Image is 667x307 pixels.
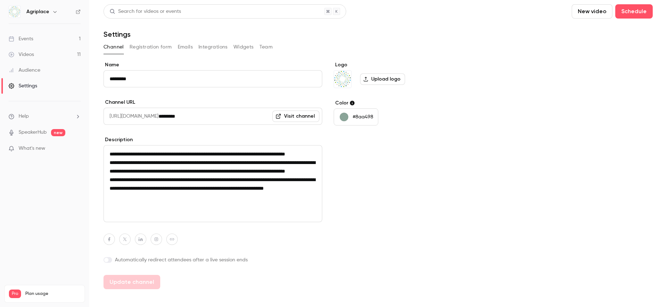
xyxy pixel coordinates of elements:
button: Schedule [615,4,653,19]
span: Help [19,113,29,120]
button: Widgets [233,41,254,53]
h6: Agriplace [26,8,49,15]
button: Team [259,41,273,53]
button: #8aa498 [334,108,378,126]
span: Plan usage [25,291,80,297]
a: Visit channel [272,111,319,122]
img: Agriplace [334,71,351,88]
button: Integrations [198,41,228,53]
label: Logo [334,61,443,68]
h1: Settings [103,30,131,39]
p: #8aa498 [353,113,373,121]
span: new [51,129,65,136]
label: Upload logo [360,73,405,85]
label: Automatically redirect attendees after a live session ends [103,256,322,263]
label: Color [334,99,443,107]
a: SpeakerHub [19,129,47,136]
button: Channel [103,41,124,53]
label: Description [103,136,322,143]
div: Settings [9,82,37,89]
label: Name [103,61,322,68]
div: Search for videos or events [110,8,181,15]
label: Channel URL [103,99,322,106]
div: Audience [9,67,40,74]
section: Logo [334,61,443,88]
span: What's new [19,145,45,152]
span: [URL][DOMAIN_NAME] [103,108,158,125]
iframe: Noticeable Trigger [72,145,81,152]
li: help-dropdown-opener [9,113,81,120]
button: Emails [178,41,193,53]
button: New video [572,4,612,19]
div: Events [9,35,33,42]
img: Agriplace [9,6,20,17]
div: Videos [9,51,34,58]
button: Registration form [130,41,172,53]
span: Pro [9,290,21,298]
